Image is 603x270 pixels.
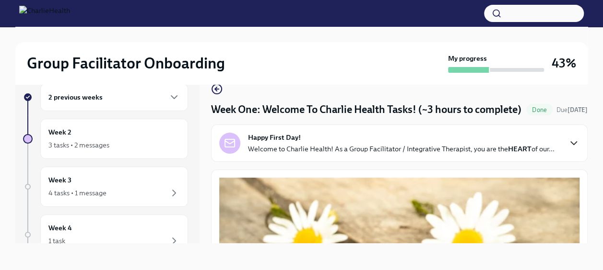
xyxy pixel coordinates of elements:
[48,188,106,198] div: 4 tasks • 1 message
[23,214,188,255] a: Week 41 task
[48,175,71,185] h6: Week 3
[556,105,588,114] span: August 4th, 2025 09:00
[48,92,103,102] h6: 2 previous weeks
[248,133,301,142] strong: Happy First Day!
[248,144,555,154] p: Welcome to Charlie Health! As a Group Facilitator / Integrative Therapist, you are the of our...
[552,55,576,72] h3: 43%
[19,6,70,21] img: CharlieHealth
[23,119,188,159] a: Week 23 tasks • 2 messages
[23,167,188,207] a: Week 34 tasks • 1 message
[508,145,532,153] strong: HEART
[211,102,521,117] h4: Week One: Welcome To Charlie Health Tasks! (~3 hours to complete)
[48,236,65,246] div: 1 task
[448,54,487,63] strong: My progress
[48,127,71,137] h6: Week 2
[40,83,188,111] div: 2 previous weeks
[48,140,109,150] div: 3 tasks • 2 messages
[526,106,553,113] span: Done
[556,106,588,113] span: Due
[568,106,588,113] strong: [DATE]
[27,54,225,73] h2: Group Facilitator Onboarding
[48,223,72,233] h6: Week 4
